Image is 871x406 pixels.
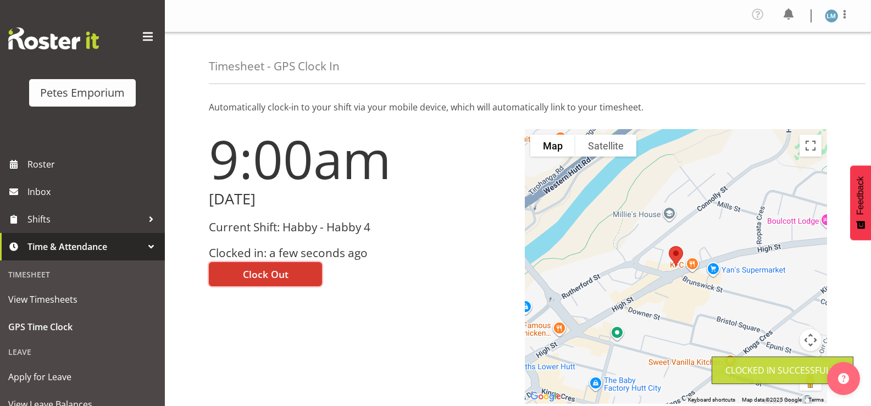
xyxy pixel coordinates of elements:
span: Clock Out [243,267,289,281]
img: lianne-morete5410.jpg [825,9,838,23]
a: GPS Time Clock [3,313,162,341]
a: Open this area in Google Maps (opens a new window) [528,390,564,404]
h2: [DATE] [209,191,512,208]
img: Rosterit website logo [8,27,99,49]
p: Automatically clock-in to your shift via your mobile device, which will automatically link to you... [209,101,827,114]
h1: 9:00am [209,129,512,188]
h4: Timesheet - GPS Clock In [209,60,340,73]
span: Apply for Leave [8,369,157,385]
a: View Timesheets [3,286,162,313]
div: Clocked in Successfully [725,364,840,377]
span: GPS Time Clock [8,319,157,335]
div: Timesheet [3,263,162,286]
span: View Timesheets [8,291,157,308]
span: Feedback [856,176,866,215]
button: Feedback - Show survey [850,165,871,240]
button: Show street map [530,135,575,157]
span: Inbox [27,183,159,200]
button: Keyboard shortcuts [688,396,735,404]
img: help-xxl-2.png [838,373,849,384]
button: Toggle fullscreen view [800,135,822,157]
div: Leave [3,341,162,363]
a: Apply for Leave [3,363,162,391]
button: Clock Out [209,262,322,286]
span: Shifts [27,211,143,227]
button: Map camera controls [800,329,822,351]
span: Roster [27,156,159,173]
button: Show satellite imagery [575,135,636,157]
div: Petes Emporium [40,85,125,101]
a: Terms (opens in new tab) [808,397,824,403]
h3: Current Shift: Habby - Habby 4 [209,221,512,233]
h3: Clocked in: a few seconds ago [209,247,512,259]
span: Map data ©2025 Google [742,397,802,403]
img: Google [528,390,564,404]
span: Time & Attendance [27,238,143,255]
